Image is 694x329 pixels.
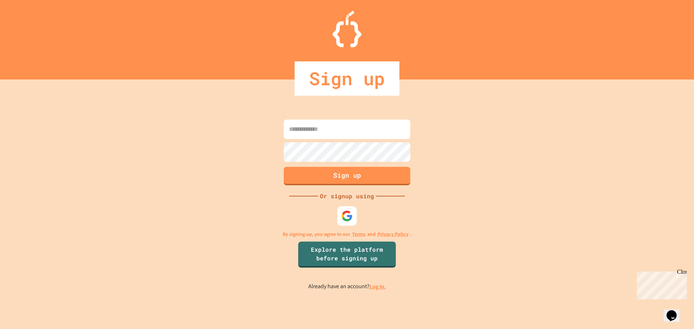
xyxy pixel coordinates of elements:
a: Privacy Policy [377,230,408,238]
div: Chat with us now!Close [3,3,50,46]
img: google-icon.svg [341,210,353,221]
p: By signing up, you agree to our and . [283,230,412,238]
img: Logo.svg [333,11,361,47]
div: Sign up [295,61,399,96]
a: Log in. [369,283,386,290]
iframe: chat widget [634,269,687,299]
iframe: chat widget [664,300,687,322]
a: Explore the platform before signing up [298,241,396,267]
p: Already have an account? [308,282,386,291]
div: Or signup using [318,192,376,200]
button: Sign up [284,167,410,185]
a: Terms [352,230,365,238]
